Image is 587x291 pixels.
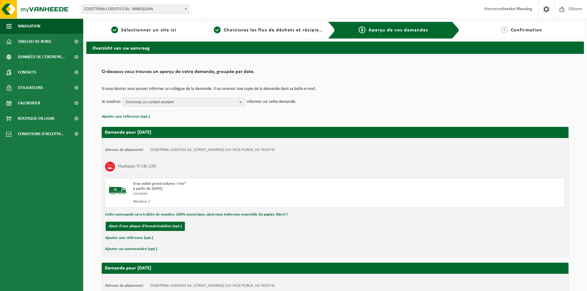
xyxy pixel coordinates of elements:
[122,97,245,107] button: Choisissez un contact existant
[125,98,237,107] span: Choisissez un contact existant
[118,162,156,172] h3: Plastiques Tri C&I (CR)
[214,26,221,33] span: 2
[18,65,36,80] span: Contacts
[105,148,144,152] strong: Adresse de placement:
[501,26,508,33] span: 4
[121,28,176,33] span: Sélectionner un site ici
[105,234,153,242] button: Ajouter une référence (opt.)
[224,28,326,33] span: Choisissiez les flux de déchets et récipients
[18,80,43,95] span: Utilisateurs
[102,97,120,107] p: Je voudrais
[18,34,51,49] span: Tableau de bord
[359,26,365,33] span: 3
[503,7,532,11] strong: Service Planning
[81,5,189,14] span: COGETRINA LOGISTICS SA - MARQUAIN
[133,187,162,191] strong: à partir de [DATE]
[133,182,186,186] span: Vrac solide grand volume > 6m³
[150,283,275,288] td: COGETRINA LOGISTICS SA, [STREET_ADDRESS] (10-762974/BUS, 10-762974)
[105,211,288,219] button: Cette commande sera traitée de manière 100% numérique, ainsi nous éviterons ensemble du papier. M...
[18,95,40,111] span: Calendrier
[105,284,144,288] strong: Adresse de placement:
[102,113,150,121] button: Ajouter une référence (opt.)
[102,69,569,78] h2: Ci-dessous vous trouvez un aperçu de votre demande, groupée par date.
[108,181,127,200] img: BL-SO-LV.png
[86,42,584,54] h2: Overzicht van uw aanvraag
[133,191,360,196] div: Livraison
[133,199,360,204] div: Nombre: 2
[105,130,151,135] strong: Demande pour [DATE]
[18,111,55,126] span: Boutique en ligne
[18,126,64,142] span: Conditions d'accepta...
[18,49,65,65] span: Données de l'entrepr...
[150,148,275,152] td: COGETRINA LOGISTICS SA, [STREET_ADDRESS] (10-762974/BUS, 10-762974)
[511,28,542,33] span: Confirmation
[247,97,296,107] p: informer sur cette demande.
[105,245,157,253] button: Ajouter un commentaire (opt.)
[111,26,118,33] span: 1
[102,87,569,91] p: Si vous désirez vous pouvez informer un collègue de la demande. Il va recevoir une copie de la de...
[369,28,428,33] span: Aperçu de vos demandes
[89,26,198,34] a: 1Sélectionner un site ici
[105,266,151,271] strong: Demande pour [DATE]
[82,5,189,14] span: COGETRINA LOGISTICS SA - MARQUAIN
[18,18,40,34] span: Navigation
[214,26,323,34] a: 2Choisissiez les flux de déchets et récipients
[106,222,185,231] button: Ajout d'une plaque d'immatriculation (opt.)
